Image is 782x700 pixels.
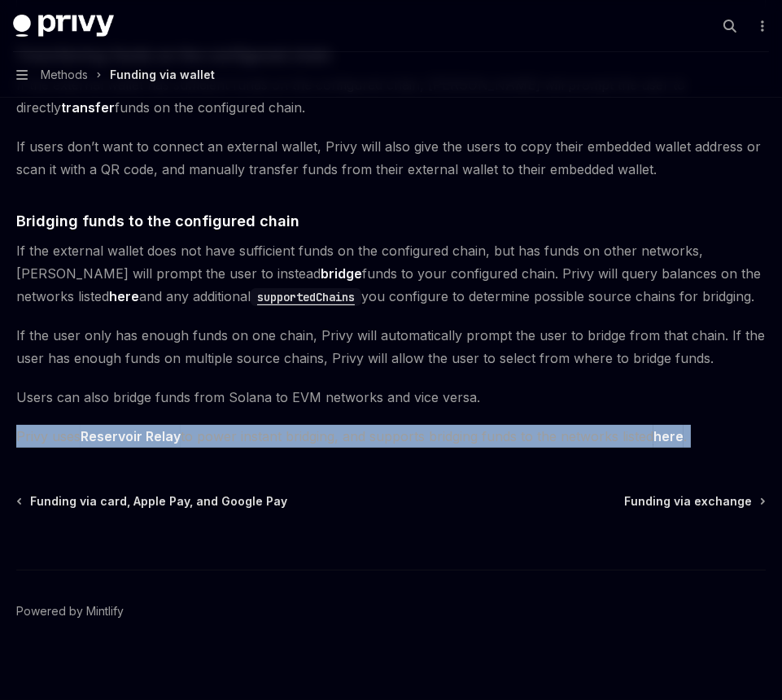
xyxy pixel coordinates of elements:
[109,288,139,305] a: here
[16,239,766,308] span: If the external wallet does not have sufficient funds on the configured chain, but has funds on o...
[30,493,287,510] span: Funding via card, Apple Pay, and Google Pay
[41,65,88,85] span: Methods
[16,603,124,619] a: Powered by Mintlify
[110,65,215,85] div: Funding via wallet
[251,288,361,304] a: supportedChains
[321,265,362,282] strong: bridge
[251,288,361,306] code: supportedChains
[81,428,181,445] a: Reservoir Relay
[18,493,287,510] a: Funding via card, Apple Pay, and Google Pay
[717,13,743,39] button: Open search
[16,386,766,409] span: Users can also bridge funds from Solana to EVM networks and vice versa.
[61,99,115,116] strong: transfer
[624,493,764,510] a: Funding via exchange
[16,135,766,181] span: If users don’t want to connect an external wallet, Privy will also give the users to copy their e...
[16,425,766,448] span: Privy uses to power instant bridging, and supports bridging funds to the networks listed .
[16,210,299,232] span: Bridging funds to the configured chain
[653,428,684,445] a: here
[624,493,752,510] span: Funding via exchange
[16,324,766,370] span: If the user only has enough funds on one chain, Privy will automatically prompt the user to bridg...
[753,15,769,37] button: More actions
[13,15,114,37] img: dark logo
